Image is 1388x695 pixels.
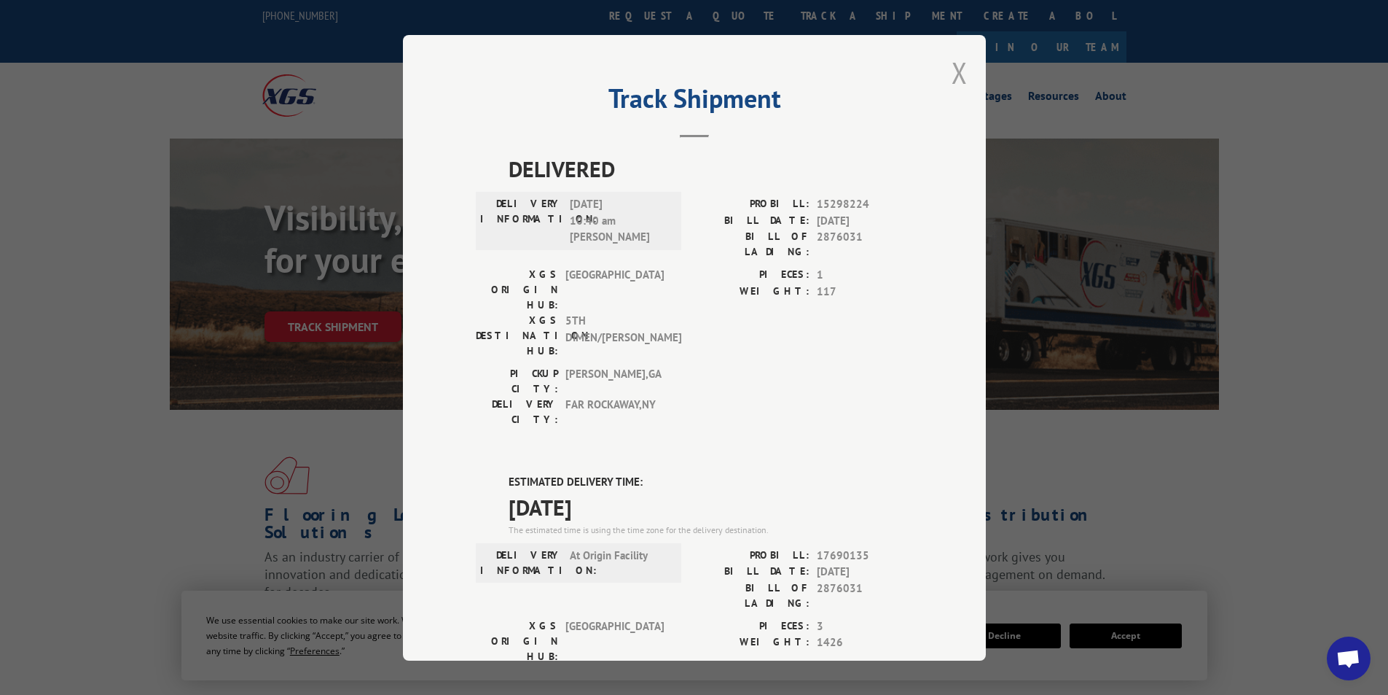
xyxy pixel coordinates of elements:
label: DELIVERY INFORMATION: [480,547,562,578]
label: DELIVERY INFORMATION: [480,196,562,246]
span: [GEOGRAPHIC_DATA] [565,267,664,313]
span: At Origin Facility [570,547,668,578]
span: [DATE] [509,490,913,523]
label: WEIGHT: [694,634,809,651]
label: PROBILL: [694,196,809,213]
label: PROBILL: [694,547,809,564]
span: 1426 [817,634,913,651]
label: WEIGHT: [694,283,809,300]
span: 5TH DIMEN/[PERSON_NAME] [565,313,664,359]
label: BILL OF LADING: [694,229,809,260]
span: [PERSON_NAME] , GA [565,366,664,397]
label: XGS ORIGIN HUB: [476,618,558,664]
label: BILL OF LADING: [694,580,809,610]
span: [DATE] 10:40 am [PERSON_NAME] [570,196,668,246]
button: Close modal [952,53,968,92]
span: [GEOGRAPHIC_DATA] [565,618,664,664]
label: PIECES: [694,618,809,634]
label: PIECES: [694,267,809,284]
label: DELIVERY CITY: [476,397,558,427]
span: 15298224 [817,196,913,213]
span: 2876031 [817,229,913,260]
h2: Track Shipment [476,88,913,116]
span: 1 [817,267,913,284]
span: 17690135 [817,547,913,564]
span: 117 [817,283,913,300]
span: 2876031 [817,580,913,610]
label: BILL DATE: [694,212,809,229]
label: XGS DESTINATION HUB: [476,313,558,359]
label: ESTIMATED DELIVERY TIME: [509,474,913,491]
label: BILL DATE: [694,564,809,581]
span: 3 [817,618,913,634]
span: [DATE] [817,564,913,581]
span: FAR ROCKAWAY , NY [565,397,664,427]
label: XGS ORIGIN HUB: [476,267,558,313]
div: Open chat [1327,637,1371,680]
span: DELIVERED [509,152,913,185]
label: PICKUP CITY: [476,366,558,397]
div: The estimated time is using the time zone for the delivery destination. [509,523,913,536]
span: [DATE] [817,212,913,229]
